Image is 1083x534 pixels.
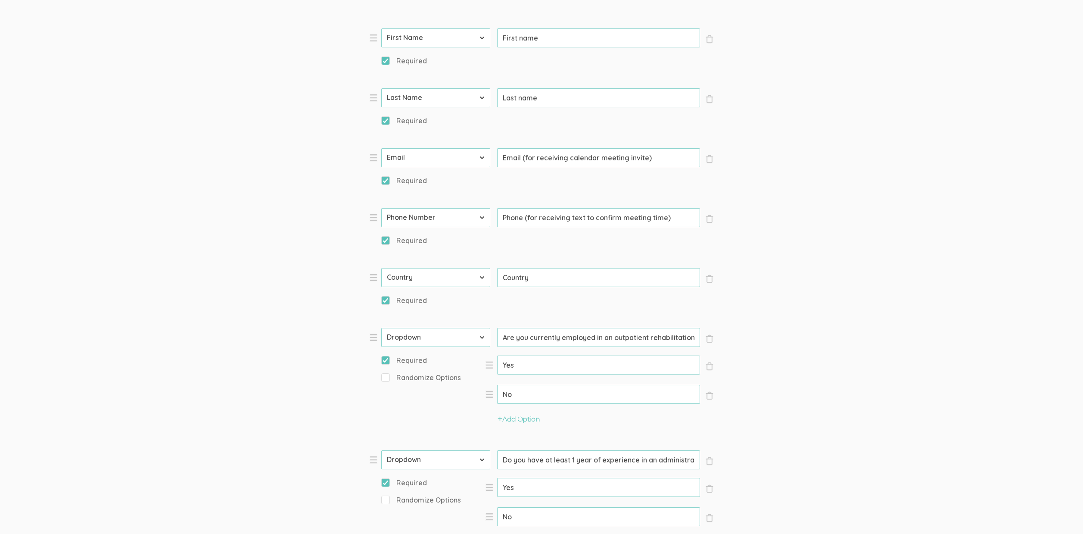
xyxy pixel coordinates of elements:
[497,328,700,347] input: Type question here...
[705,391,714,400] span: ×
[497,450,700,469] input: Type question here...
[705,275,714,283] span: ×
[705,362,714,371] span: ×
[497,208,700,227] input: Type question here...
[498,415,540,425] button: Add Option
[497,268,700,287] input: Type question here...
[705,95,714,103] span: ×
[381,296,427,306] span: Required
[705,514,714,522] span: ×
[1040,493,1083,534] iframe: Chat Widget
[705,484,714,493] span: ×
[497,88,700,107] input: Type question here...
[497,356,700,375] input: Type option here...
[381,176,427,186] span: Required
[497,385,700,404] input: Type option here...
[381,236,427,246] span: Required
[705,334,714,343] span: ×
[705,155,714,163] span: ×
[497,148,700,167] input: Type question here...
[381,56,427,66] span: Required
[497,478,700,497] input: Type option here...
[705,215,714,223] span: ×
[381,356,427,365] span: Required
[381,373,461,383] span: Randomize Options
[381,495,461,505] span: Randomize Options
[705,35,714,44] span: ×
[497,507,700,526] input: Type option here...
[497,28,700,47] input: Type question here...
[381,478,427,488] span: Required
[705,457,714,465] span: ×
[381,116,427,126] span: Required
